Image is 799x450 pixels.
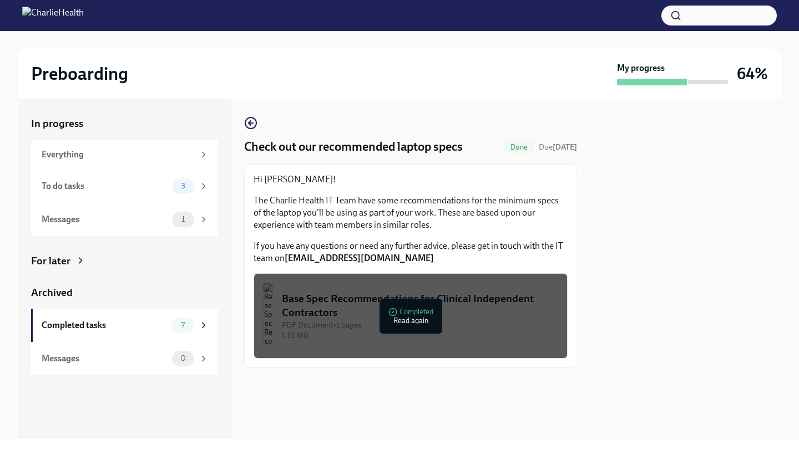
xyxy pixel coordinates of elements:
[42,180,168,192] div: To do tasks
[553,142,577,152] strong: [DATE]
[254,240,568,264] p: If you have any questions or need any further advice, please get in touch with the IT team on
[282,330,558,341] div: 1.81 MB
[42,319,168,331] div: Completed tasks
[539,142,577,152] span: Due
[31,254,70,268] div: For later
[244,139,463,155] h4: Check out our recommended laptop specs
[31,254,218,268] a: For later
[22,7,84,24] img: CharlieHealth
[31,342,218,375] a: Messages0
[254,273,568,359] button: Base Spec Recommendations for Clinical Independent ContractorsPDF Document•1 pages1.81 MBComplete...
[31,203,218,236] a: Messages1
[504,143,534,151] span: Done
[31,116,218,131] a: In progress
[31,309,218,342] a: Completed tasks7
[174,321,191,329] span: 7
[42,149,194,161] div: Everything
[42,213,168,226] div: Messages
[31,63,128,85] h2: Preboarding
[31,170,218,203] a: To do tasks3
[254,173,568,186] p: Hi [PERSON_NAME]!
[174,182,192,190] span: 3
[282,320,558,330] div: PDF Document • 1 pages
[737,64,768,84] h3: 64%
[254,195,568,231] p: The Charlie Health IT Team have some recommendations for the minimum specs of the laptop you'll b...
[175,215,191,223] span: 1
[263,283,273,349] img: Base Spec Recommendations for Clinical Independent Contractors
[31,285,218,300] a: Archived
[285,253,434,263] strong: [EMAIL_ADDRESS][DOMAIN_NAME]
[617,62,665,74] strong: My progress
[539,142,577,152] span: September 22nd, 2025 09:00
[174,354,193,362] span: 0
[31,140,218,170] a: Everything
[42,352,168,365] div: Messages
[282,292,558,320] div: Base Spec Recommendations for Clinical Independent Contractors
